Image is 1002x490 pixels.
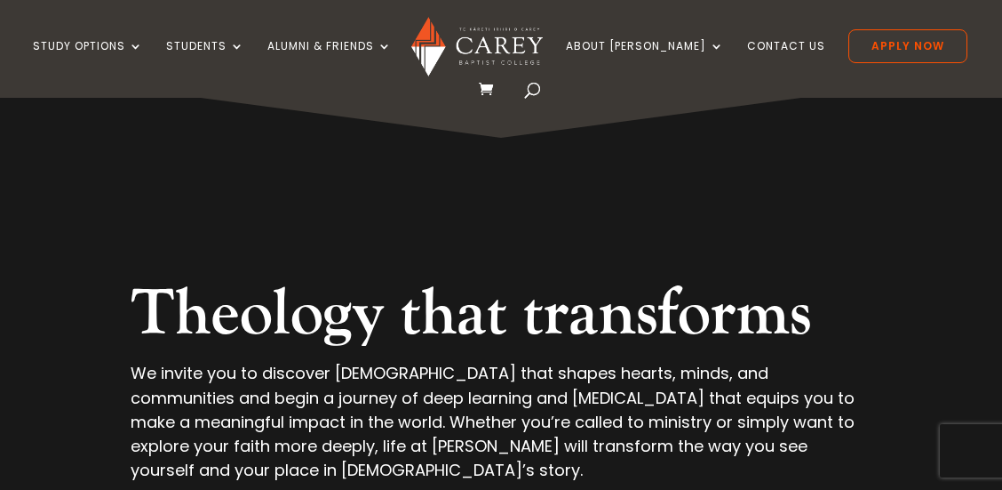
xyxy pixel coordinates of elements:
[848,29,967,63] a: Apply Now
[566,40,724,82] a: About [PERSON_NAME]
[33,40,143,82] a: Study Options
[747,40,825,82] a: Contact Us
[267,40,392,82] a: Alumni & Friends
[166,40,244,82] a: Students
[411,17,542,76] img: Carey Baptist College
[131,276,871,361] h2: Theology that transforms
